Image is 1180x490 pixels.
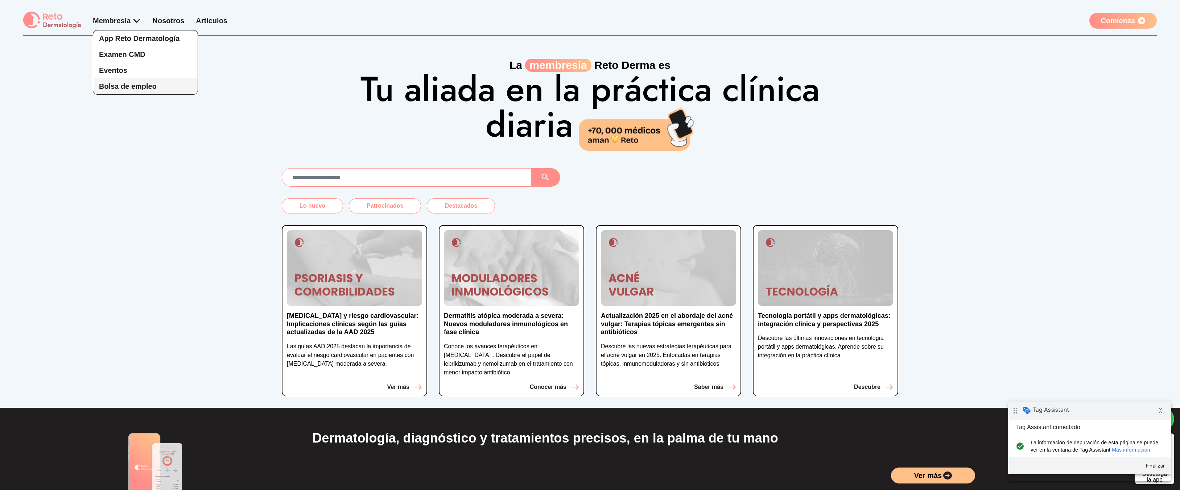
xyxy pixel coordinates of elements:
a: Bolsa de empleo [93,78,198,94]
button: Conocer más [530,383,579,391]
a: [MEDICAL_DATA] y riesgo cardiovascular: Implicaciones clínicas según las guías actualizadas de la... [287,312,422,342]
p: Ver más [387,383,409,391]
p: [MEDICAL_DATA] y riesgo cardiovascular: Implicaciones clínicas según las guías actualizadas de la... [287,312,422,336]
p: Las guías AAD 2025 destacan la importancia de evaluar el riesgo cardiovascular en pacientes con [... [287,342,422,368]
img: 70,000 médicos aman Reto [579,107,695,150]
p: Conocer más [530,383,566,391]
span: Tag Assistant [25,5,61,12]
button: Finalizar [134,58,160,71]
span: Ver más [914,470,942,481]
p: Descubre las últimas innovaciones en tecnología portátil y apps dermatológicas. Aprende sobre su ... [758,334,893,360]
img: Actualización 2025 en el abordaje del acné vulgar: Terapias tópicas emergentes sin antibióticos [601,230,736,306]
h1: Tu aliada en la práctica clínica diaria [358,72,822,150]
a: Nosotros [153,17,185,25]
a: Ver más [891,468,975,483]
a: Artículos [196,17,227,25]
p: Descubre las nuevas estrategias terapéuticas para el acné vulgar en 2025. Enfocadas en terapias t... [601,342,736,368]
i: Contraer insignia de depuración [145,2,160,16]
p: Conoce los avances terapéuticos en [MEDICAL_DATA] . Descubre el papel de lebrikizumab y nemolizum... [444,342,579,377]
button: Lo nuevo [282,198,343,213]
img: Psoriasis y riesgo cardiovascular: Implicaciones clínicas según las guías actualizadas de la AAD ... [287,230,422,306]
span: App Reto Dermatología [99,34,180,42]
span: La información de depuración de esta página se puede ver en la ventana de Tag Assistant [22,37,151,52]
button: Destacados [427,198,495,213]
h2: Dermatología, diagnóstico y tratamientos precisos, en la palma de tu mano [313,431,868,445]
span: membresía [525,59,591,72]
span: Bolsa de empleo [99,82,157,90]
p: Saber más [694,383,723,391]
button: Descubre [854,383,893,391]
a: Más información [104,45,142,51]
a: Dermatitis atópica moderada a severa: Nuevos moduladores inmunológicos en fase clínica [444,312,579,342]
i: check_circle [6,37,18,52]
button: Ver más [387,383,422,391]
a: Tecnología portátil y apps dermatológicas: integración clínica y perspectivas 2025 [758,312,893,334]
p: Descubre [854,383,880,391]
img: Dermatitis atópica moderada a severa: Nuevos moduladores inmunológicos en fase clínica [444,230,579,306]
p: Dermatitis atópica moderada a severa: Nuevos moduladores inmunológicos en fase clínica [444,312,579,336]
span: Examen CMD [99,50,145,58]
button: Patrocinados [349,198,421,213]
img: Tecnología portátil y apps dermatológicas: integración clínica y perspectivas 2025 [758,230,893,306]
a: App Reto Dermatología [93,30,198,46]
p: Tecnología portátil y apps dermatológicas: integración clínica y perspectivas 2025 [758,312,893,328]
span: Eventos [99,66,127,74]
div: Membresía [93,16,141,26]
button: Saber más [694,383,736,391]
img: logo Reto dermatología [23,12,81,29]
a: Examen CMD [93,46,198,62]
a: Eventos [93,62,198,78]
p: Actualización 2025 en el abordaje del acné vulgar: Terapias tópicas emergentes sin antibióticos [601,312,736,336]
a: Actualización 2025 en el abordaje del acné vulgar: Terapias tópicas emergentes sin antibióticos [601,312,736,342]
p: La Reto Derma es [282,59,898,72]
a: Comienza [1089,13,1157,29]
